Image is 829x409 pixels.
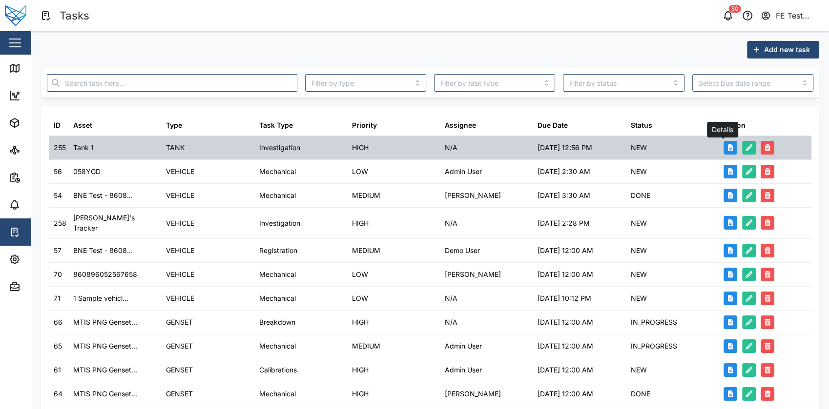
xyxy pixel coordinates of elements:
[259,190,296,201] div: Mechanical
[54,120,61,131] div: ID
[445,317,457,328] div: N/A
[538,120,568,131] div: Due Date
[166,190,194,201] div: VEHICLE
[166,120,182,131] div: Type
[54,142,66,153] div: 255
[73,269,137,280] div: 860896052567658
[445,389,501,399] div: [PERSON_NAME]
[166,365,193,375] div: GENSET
[166,341,193,351] div: GENSET
[54,190,62,201] div: 54
[631,269,647,280] div: NEW
[259,389,296,399] div: Mechanical
[724,120,746,131] div: Action
[25,145,49,156] div: Sites
[25,63,47,74] div: Map
[764,41,810,58] span: Add new task
[54,245,62,256] div: 57
[259,317,295,328] div: Breakdown
[259,293,296,304] div: Mechanical
[729,5,741,13] div: 50
[776,10,821,22] div: FE Test Admin
[631,317,677,328] div: IN_PROGRESS
[631,389,650,399] div: DONE
[166,293,194,304] div: VEHICLE
[352,245,380,256] div: MEDIUM
[73,389,137,399] div: MTIS PNG Genset...
[352,341,380,351] div: MEDIUM
[259,365,297,375] div: Calibrations
[352,269,368,280] div: LOW
[25,172,59,183] div: Reports
[166,269,194,280] div: VEHICLE
[538,389,593,399] div: [DATE] 12:00 AM
[631,166,647,177] div: NEW
[73,190,133,201] div: BNE Test - 8608...
[166,317,193,328] div: GENSET
[73,365,137,375] div: MTIS PNG Genset...
[445,142,457,153] div: N/A
[445,166,482,177] div: Admin User
[259,120,293,131] div: Task Type
[305,74,426,92] input: Filter by type
[631,365,647,375] div: NEW
[73,213,156,234] div: [PERSON_NAME]'s Tracker
[166,142,185,153] div: TANK
[445,293,457,304] div: N/A
[25,227,52,237] div: Tasks
[352,293,368,304] div: LOW
[166,389,193,399] div: GENSET
[538,341,593,351] div: [DATE] 12:00 AM
[73,142,94,153] div: Tank 1
[631,190,650,201] div: DONE
[352,317,369,328] div: HIGH
[54,317,62,328] div: 66
[54,166,62,177] div: 56
[631,142,647,153] div: NEW
[445,269,501,280] div: [PERSON_NAME]
[352,365,369,375] div: HIGH
[25,281,54,292] div: Admin
[747,41,819,58] button: Add new task
[538,293,591,304] div: [DATE] 10:12 PM
[47,74,297,92] input: Search task here...
[692,74,813,92] input: Select Due date range
[73,166,101,177] div: 058YGD
[445,245,480,256] div: Demo User
[259,269,296,280] div: Mechanical
[445,120,476,131] div: Assignee
[445,365,482,375] div: Admin User
[166,166,194,177] div: VEHICLE
[259,245,297,256] div: Registration
[73,120,92,131] div: Asset
[73,341,137,351] div: MTIS PNG Genset...
[631,293,647,304] div: NEW
[631,245,647,256] div: NEW
[54,389,62,399] div: 64
[259,218,300,229] div: Investigation
[538,142,592,153] div: [DATE] 12:56 PM
[25,199,56,210] div: Alarms
[760,9,821,22] button: FE Test Admin
[259,341,296,351] div: Mechanical
[352,389,369,399] div: HIGH
[25,90,69,101] div: Dashboard
[259,166,296,177] div: Mechanical
[166,245,194,256] div: VEHICLE
[445,341,482,351] div: Admin User
[352,120,377,131] div: Priority
[54,218,66,229] div: 258
[538,269,593,280] div: [DATE] 12:00 AM
[166,218,194,229] div: VEHICLE
[538,166,590,177] div: [DATE] 2:30 AM
[352,166,368,177] div: LOW
[538,317,593,328] div: [DATE] 12:00 AM
[352,190,380,201] div: MEDIUM
[538,218,590,229] div: [DATE] 2:28 PM
[631,341,677,351] div: IN_PROGRESS
[445,218,457,229] div: N/A
[259,142,300,153] div: Investigation
[73,245,133,256] div: BNE Test - 8608...
[73,293,128,304] div: 1 Sample vehicl...
[445,190,501,201] div: [PERSON_NAME]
